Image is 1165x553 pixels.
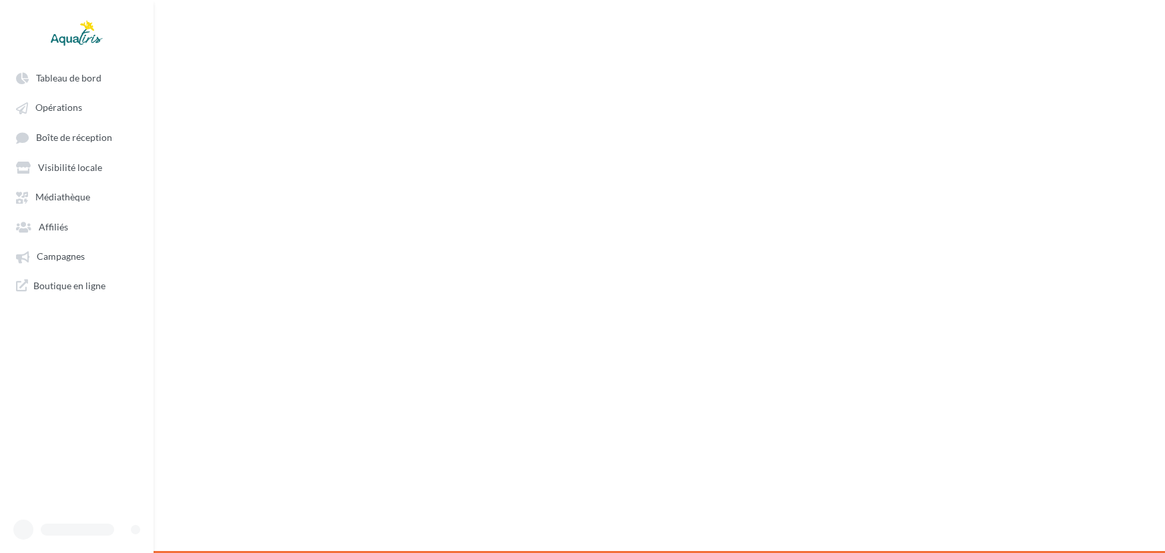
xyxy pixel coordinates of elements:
[8,125,146,150] a: Boîte de réception
[35,192,90,203] span: Médiathèque
[8,274,146,297] a: Boutique en ligne
[35,102,82,114] span: Opérations
[37,251,85,262] span: Campagnes
[39,221,68,232] span: Affiliés
[8,244,146,268] a: Campagnes
[33,279,105,292] span: Boutique en ligne
[8,214,146,238] a: Affiliés
[36,72,101,83] span: Tableau de bord
[36,132,112,143] span: Boîte de réception
[8,65,146,89] a: Tableau de bord
[8,184,146,208] a: Médiathèque
[8,155,146,179] a: Visibilité locale
[38,162,102,173] span: Visibilité locale
[8,95,146,119] a: Opérations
